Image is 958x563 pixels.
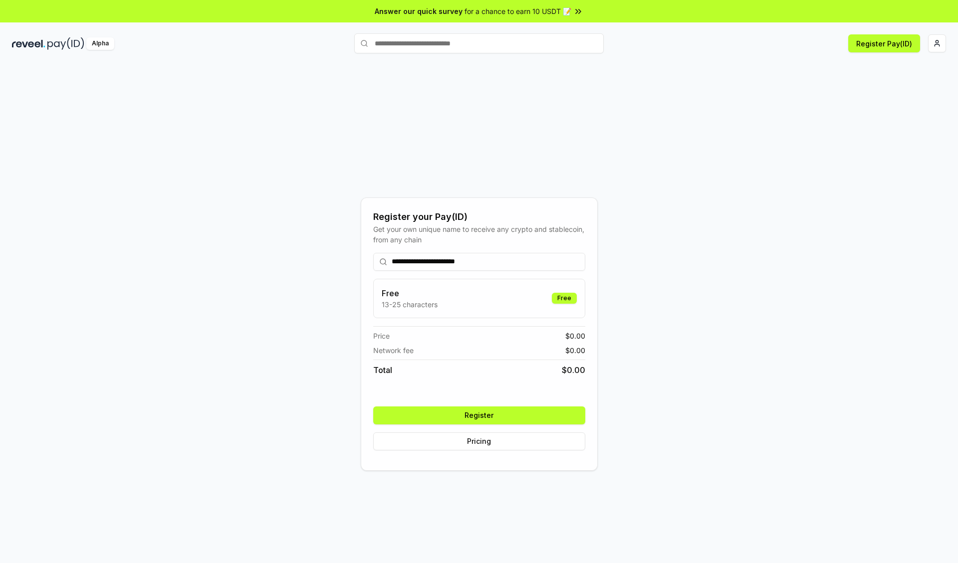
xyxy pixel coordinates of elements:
[373,345,414,356] span: Network fee
[848,34,920,52] button: Register Pay(ID)
[12,37,45,50] img: reveel_dark
[373,331,390,341] span: Price
[373,406,585,424] button: Register
[373,432,585,450] button: Pricing
[373,224,585,245] div: Get your own unique name to receive any crypto and stablecoin, from any chain
[465,6,571,16] span: for a chance to earn 10 USDT 📝
[565,345,585,356] span: $ 0.00
[373,210,585,224] div: Register your Pay(ID)
[382,299,438,310] p: 13-25 characters
[552,293,577,304] div: Free
[375,6,463,16] span: Answer our quick survey
[565,331,585,341] span: $ 0.00
[382,287,438,299] h3: Free
[47,37,84,50] img: pay_id
[373,364,392,376] span: Total
[86,37,114,50] div: Alpha
[562,364,585,376] span: $ 0.00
